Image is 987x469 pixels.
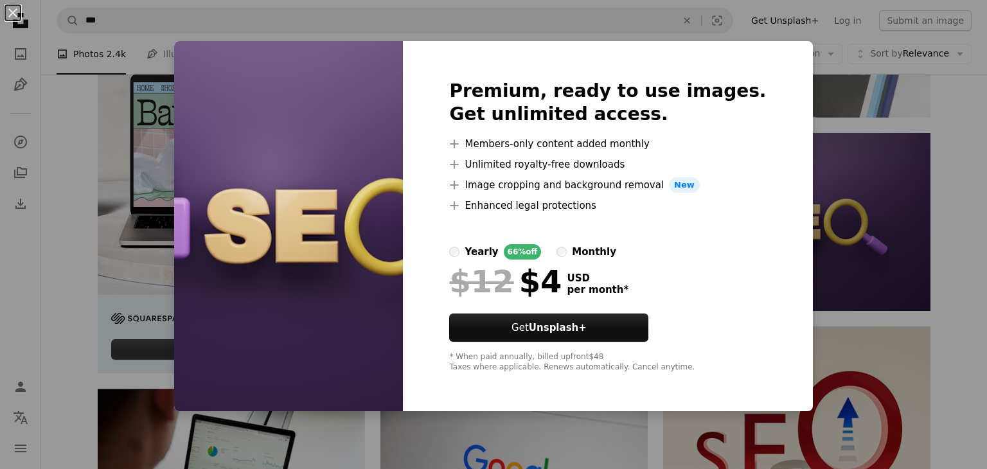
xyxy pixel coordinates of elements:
button: GetUnsplash+ [449,314,648,342]
div: monthly [572,244,616,260]
input: yearly66%off [449,247,459,257]
span: New [669,177,700,193]
div: 66% off [504,244,542,260]
li: Unlimited royalty-free downloads [449,157,766,172]
div: yearly [465,244,498,260]
img: premium_photo-1685210129009-501c75e96183 [174,41,403,411]
strong: Unsplash+ [529,322,587,333]
span: $12 [449,265,513,298]
span: per month * [567,284,628,296]
h2: Premium, ready to use images. Get unlimited access. [449,80,766,126]
li: Members-only content added monthly [449,136,766,152]
span: USD [567,272,628,284]
div: * When paid annually, billed upfront $48 Taxes where applicable. Renews automatically. Cancel any... [449,352,766,373]
li: Enhanced legal protections [449,198,766,213]
input: monthly [556,247,567,257]
div: $4 [449,265,562,298]
li: Image cropping and background removal [449,177,766,193]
